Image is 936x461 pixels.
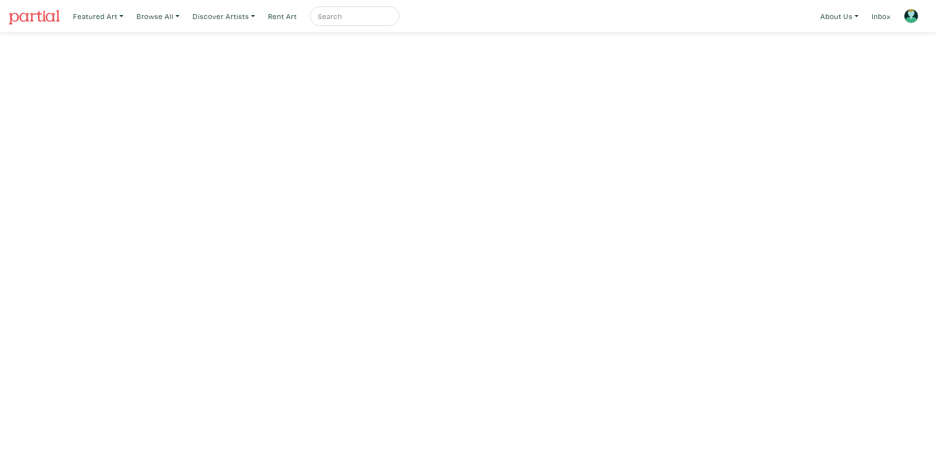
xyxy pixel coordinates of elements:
[69,6,128,26] a: Featured Art
[317,10,390,22] input: Search
[904,9,918,23] img: avatar.png
[132,6,184,26] a: Browse All
[264,6,301,26] a: Rent Art
[816,6,863,26] a: About Us
[867,6,895,26] a: Inbox
[188,6,259,26] a: Discover Artists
